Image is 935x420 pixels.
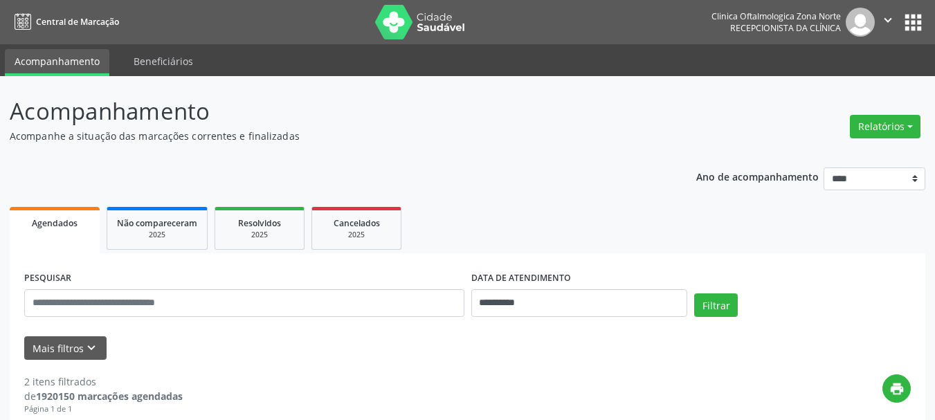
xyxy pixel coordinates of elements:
label: DATA DE ATENDIMENTO [471,268,571,289]
p: Ano de acompanhamento [696,167,819,185]
i: keyboard_arrow_down [84,340,99,356]
div: 2025 [117,230,197,240]
i: print [889,381,905,396]
span: Central de Marcação [36,16,119,28]
a: Beneficiários [124,49,203,73]
i:  [880,12,896,28]
strong: 1920150 marcações agendadas [36,390,183,403]
button: Filtrar [694,293,738,317]
span: Agendados [32,217,78,229]
p: Acompanhe a situação das marcações correntes e finalizadas [10,129,651,143]
button:  [875,8,901,37]
div: de [24,389,183,403]
div: 2025 [225,230,294,240]
span: Resolvidos [238,217,281,229]
div: Página 1 de 1 [24,403,183,415]
div: 2025 [322,230,391,240]
p: Acompanhamento [10,94,651,129]
div: Clinica Oftalmologica Zona Norte [711,10,841,22]
button: apps [901,10,925,35]
button: print [882,374,911,403]
div: 2 itens filtrados [24,374,183,389]
span: Não compareceram [117,217,197,229]
label: PESQUISAR [24,268,71,289]
span: Cancelados [334,217,380,229]
a: Central de Marcação [10,10,119,33]
span: Recepcionista da clínica [730,22,841,34]
button: Mais filtroskeyboard_arrow_down [24,336,107,360]
img: img [846,8,875,37]
a: Acompanhamento [5,49,109,76]
button: Relatórios [850,115,920,138]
